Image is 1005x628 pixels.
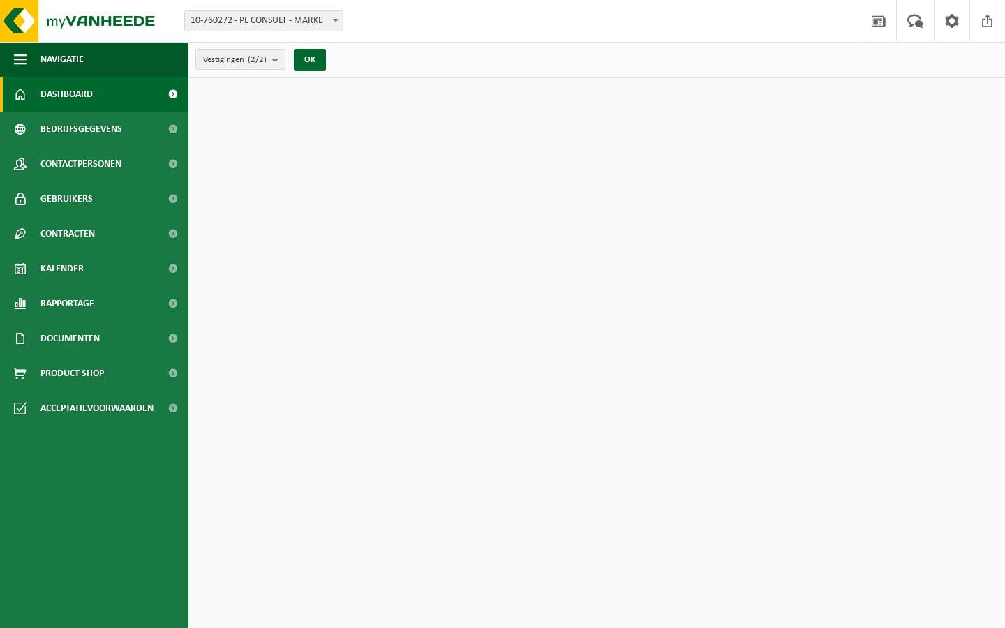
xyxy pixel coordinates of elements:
span: Navigatie [40,42,84,77]
span: Documenten [40,321,100,356]
span: 10-760272 - PL CONSULT - MARKE [184,10,343,31]
button: OK [294,49,326,71]
button: Vestigingen(2/2) [195,49,285,70]
span: Vestigingen [203,50,267,70]
span: Acceptatievoorwaarden [40,391,154,426]
span: 10-760272 - PL CONSULT - MARKE [185,11,343,31]
span: Contracten [40,216,95,251]
span: Dashboard [40,77,93,112]
count: (2/2) [248,55,267,64]
span: Product Shop [40,356,104,391]
span: Rapportage [40,286,94,321]
span: Gebruikers [40,181,93,216]
span: Kalender [40,251,84,286]
span: Contactpersonen [40,147,121,181]
span: Bedrijfsgegevens [40,112,122,147]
